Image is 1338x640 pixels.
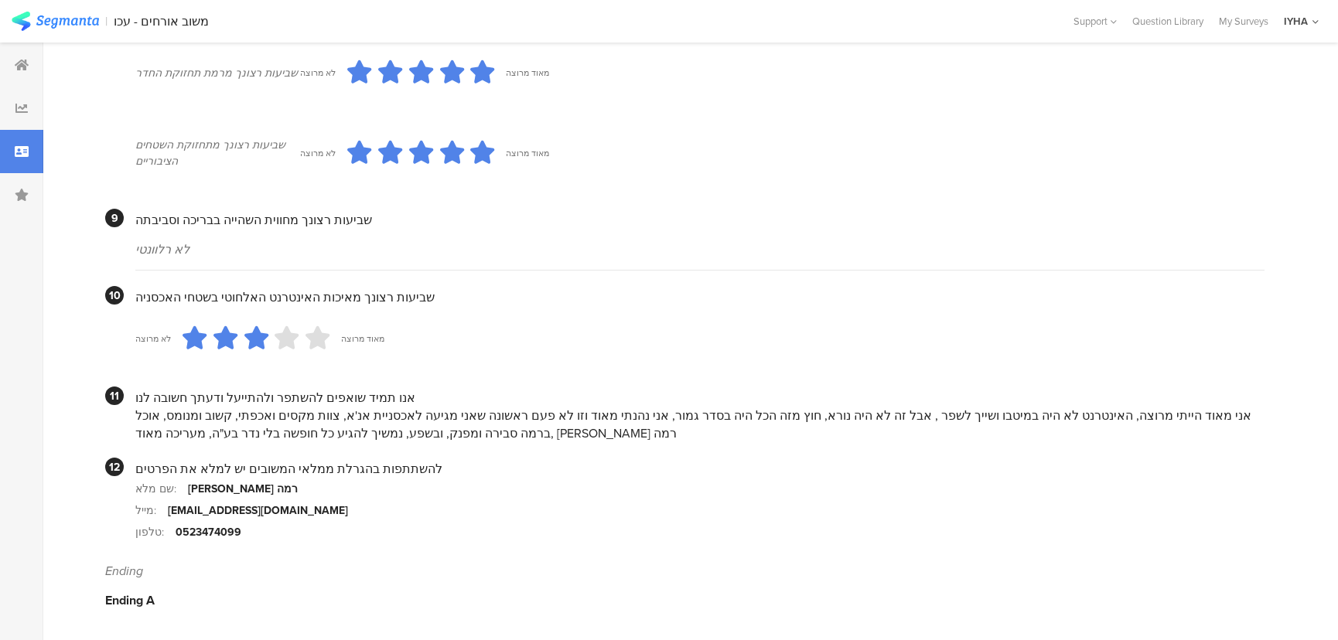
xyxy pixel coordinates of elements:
div: IYHA [1284,14,1308,29]
div: שביעות רצונך מרמת תחזוקת החדר [135,65,300,81]
div: Ending [105,562,1265,580]
div: מאוד מרוצה [506,66,549,79]
div: שביעות רצונך מאיכות האינטרנט האלחוטי בשטחי האכסניה [135,288,1265,306]
div: לא מרוצה [300,147,336,159]
div: משוב אורחים - עכו [114,14,209,29]
img: segmanta logo [12,12,99,31]
div: אנו תמיד שואפים להשתפר ולהתייעל ודעתך חשובה לנו [135,389,1265,407]
div: מאוד מרוצה [506,147,549,159]
div: לא מרוצה [135,332,171,345]
a: My Surveys [1211,14,1276,29]
div: שם מלא: [135,481,188,497]
div: מייל: [135,502,168,519]
div: שביעות רצונך מתחזוקת השטחים הציבוריים [135,137,300,169]
div: 10 [105,286,124,305]
a: Question Library [1125,14,1211,29]
div: טלפון: [135,524,176,540]
div: 0523474099 [176,524,241,540]
div: מאוד מרוצה [341,332,384,345]
div: 9 [105,209,124,227]
div: | [105,12,108,30]
div: לא מרוצה [300,66,336,79]
div: אני מאוד הייתי מרוצה, האינטרנט לא היה במיטבו ושייך לשפר , אבל זה לא היה נורא, חוץ מזה הכל היה בסד... [135,407,1265,442]
div: שביעות רצונך מחווית השהייה בבריכה וסביבתה [135,211,1265,229]
div: Support [1073,9,1117,33]
div: [EMAIL_ADDRESS][DOMAIN_NAME] [168,502,348,519]
div: 12 [105,458,124,476]
div: Ending A [105,591,1265,609]
div: לא רלוונטי [135,240,1265,258]
div: 11 [105,386,124,405]
div: [PERSON_NAME] רמה [188,481,298,497]
div: להשתתפות בהגרלת ממלאי המשובים יש למלא את הפרטים [135,460,1265,478]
